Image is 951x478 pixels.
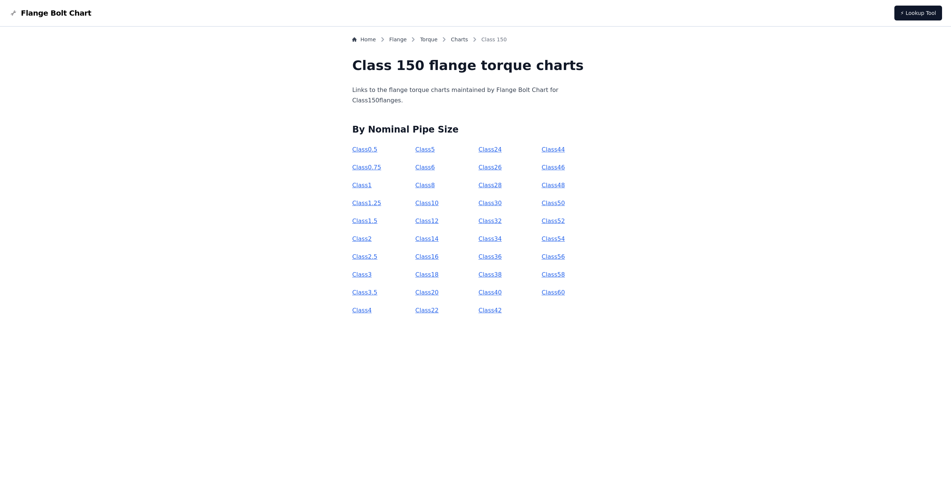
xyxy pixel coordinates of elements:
[352,58,599,73] h1: Class 150 flange torque charts
[352,253,377,260] a: Class2.5
[541,235,565,242] a: Class54
[352,235,372,242] a: Class2
[352,164,381,171] a: Class0.75
[416,235,439,242] a: Class14
[478,235,502,242] a: Class34
[416,182,435,189] a: Class8
[352,36,376,43] a: Home
[416,146,435,153] a: Class5
[352,85,599,106] p: Links to the flange torque charts maintained by Flange Bolt Chart for Class 150 flanges.
[478,164,502,171] a: Class26
[478,200,502,207] a: Class30
[389,36,407,43] a: Flange
[352,289,377,296] a: Class3.5
[352,182,372,189] a: Class1
[352,307,372,314] a: Class4
[478,289,502,296] a: Class40
[451,36,468,43] a: Charts
[352,146,377,153] a: Class0.5
[541,182,565,189] a: Class48
[541,289,565,296] a: Class60
[478,253,502,260] a: Class36
[541,146,565,153] a: Class44
[481,36,507,43] span: Class 150
[416,307,439,314] a: Class22
[541,164,565,171] a: Class46
[416,200,439,207] a: Class10
[21,8,91,18] span: Flange Bolt Chart
[352,271,372,278] a: Class3
[420,36,437,43] a: Torque
[9,8,91,18] a: Flange Bolt Chart LogoFlange Bolt Chart
[894,6,942,20] a: ⚡ Lookup Tool
[478,146,502,153] a: Class24
[416,289,439,296] a: Class20
[352,124,599,136] h2: By Nominal Pipe Size
[541,253,565,260] a: Class56
[478,271,502,278] a: Class38
[478,307,502,314] a: Class42
[352,200,381,207] a: Class1.25
[9,9,18,17] img: Flange Bolt Chart Logo
[541,200,565,207] a: Class50
[352,36,599,46] nav: Breadcrumb
[478,182,502,189] a: Class28
[416,164,435,171] a: Class6
[541,271,565,278] a: Class58
[416,271,439,278] a: Class18
[416,253,439,260] a: Class16
[478,217,502,224] a: Class32
[416,217,439,224] a: Class12
[541,217,565,224] a: Class52
[352,217,377,224] a: Class1.5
